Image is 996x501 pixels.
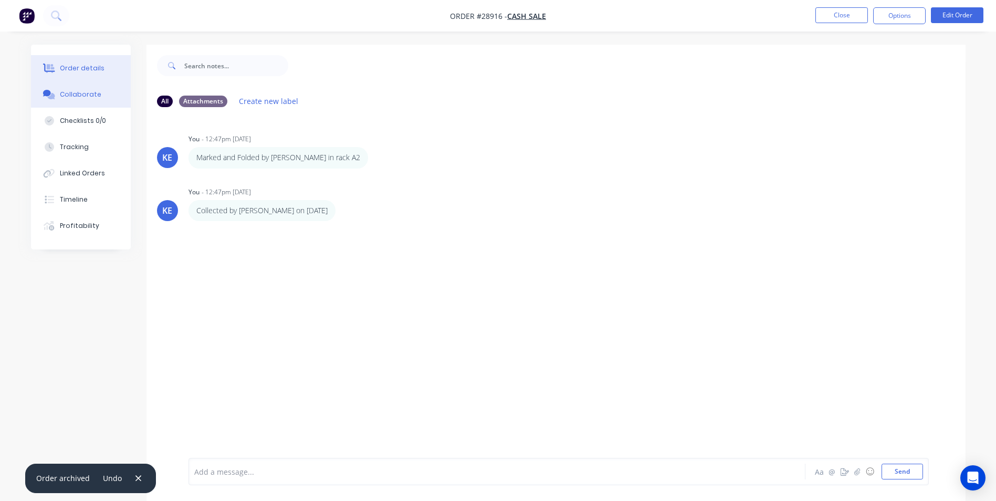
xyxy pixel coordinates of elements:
input: Search notes... [184,55,288,76]
div: Open Intercom Messenger [960,465,985,490]
div: Timeline [60,195,88,204]
button: Edit Order [931,7,983,23]
div: Order archived [36,473,90,484]
button: Collaborate [31,81,131,108]
div: KE [162,204,172,217]
div: Checklists 0/0 [60,116,106,126]
button: Order details [31,55,131,81]
div: Attachments [179,96,227,107]
button: Options [873,7,926,24]
button: Undo [98,471,128,485]
div: - 12:47pm [DATE] [202,187,251,197]
img: Factory [19,8,35,24]
button: ☺ [864,465,876,478]
div: Tracking [60,142,89,152]
button: Timeline [31,186,131,213]
button: @ [826,465,838,478]
button: Linked Orders [31,160,131,186]
div: - 12:47pm [DATE] [202,134,251,144]
div: You [188,134,200,144]
button: Checklists 0/0 [31,108,131,134]
div: You [188,187,200,197]
button: Create new label [234,94,304,108]
div: Collaborate [60,90,101,99]
button: Send [882,464,923,479]
p: Collected by [PERSON_NAME] on [DATE] [196,205,328,216]
div: Linked Orders [60,169,105,178]
button: Aa [813,465,826,478]
div: All [157,96,173,107]
button: Close [815,7,868,23]
button: Tracking [31,134,131,160]
div: KE [162,151,172,164]
div: Order details [60,64,104,73]
button: Profitability [31,213,131,239]
span: Order #28916 - [450,11,507,21]
a: CASH SALE [507,11,546,21]
p: Marked and Folded by [PERSON_NAME] in rack A2 [196,152,360,163]
div: Profitability [60,221,99,231]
